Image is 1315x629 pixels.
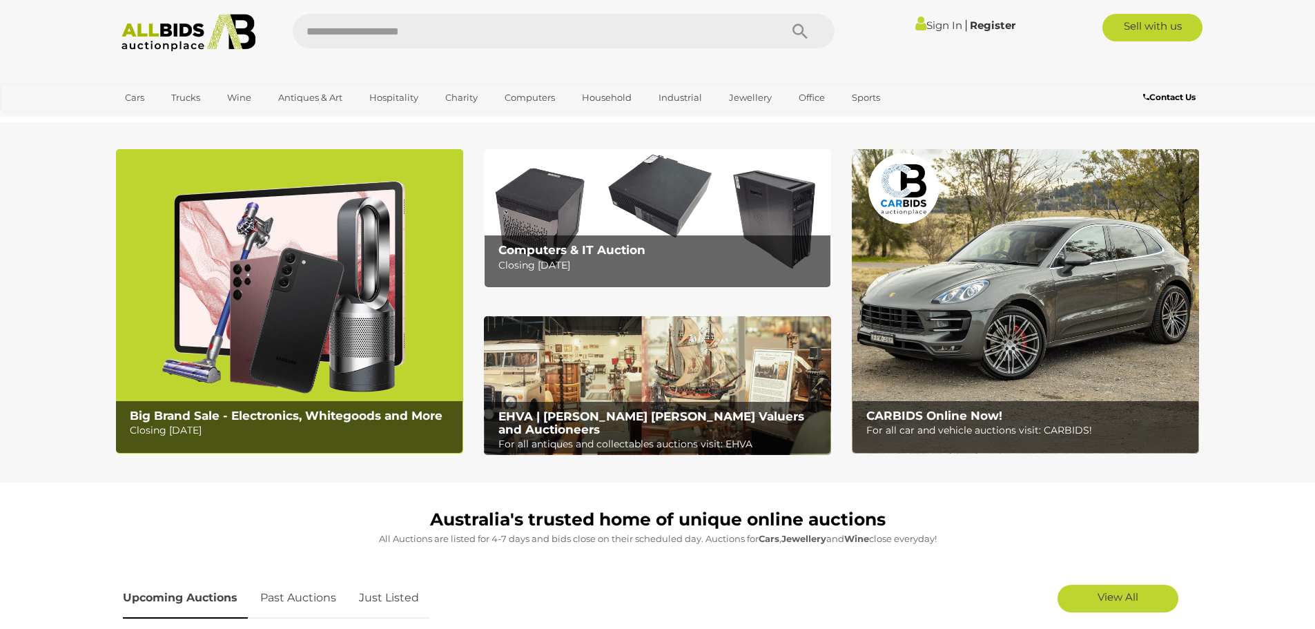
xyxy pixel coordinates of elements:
a: Sign In [915,19,962,32]
a: Just Listed [349,578,429,619]
a: Big Brand Sale - Electronics, Whitegoods and More Big Brand Sale - Electronics, Whitegoods and Mo... [116,149,463,454]
a: Industrial [650,86,711,109]
a: Hospitality [360,86,427,109]
a: Past Auctions [250,578,347,619]
p: All Auctions are listed for 4-7 days and bids close on their scheduled day. Auctions for , and cl... [123,531,1193,547]
p: For all car and vehicle auctions visit: CARBIDS! [866,422,1191,439]
img: Big Brand Sale - Electronics, Whitegoods and More [116,149,463,454]
a: Office [790,86,834,109]
button: Search [766,14,835,48]
b: EHVA | [PERSON_NAME] [PERSON_NAME] Valuers and Auctioneers [498,409,804,436]
a: Sports [843,86,889,109]
a: Trucks [162,86,209,109]
b: Big Brand Sale - Electronics, Whitegoods and More [130,409,442,423]
img: EHVA | Evans Hastings Valuers and Auctioneers [484,316,831,456]
a: Antiques & Art [269,86,351,109]
span: View All [1098,590,1138,603]
a: Jewellery [720,86,781,109]
a: Computers & IT Auction Computers & IT Auction Closing [DATE] [484,149,831,288]
strong: Jewellery [781,533,826,544]
strong: Wine [844,533,869,544]
a: Upcoming Auctions [123,578,248,619]
p: Closing [DATE] [130,422,455,439]
a: Register [970,19,1015,32]
h1: Australia's trusted home of unique online auctions [123,510,1193,530]
a: View All [1058,585,1178,612]
p: For all antiques and collectables auctions visit: EHVA [498,436,824,453]
a: EHVA | Evans Hastings Valuers and Auctioneers EHVA | [PERSON_NAME] [PERSON_NAME] Valuers and Auct... [484,316,831,456]
b: Computers & IT Auction [498,243,645,257]
strong: Cars [759,533,779,544]
a: CARBIDS Online Now! CARBIDS Online Now! For all car and vehicle auctions visit: CARBIDS! [852,149,1199,454]
a: Charity [436,86,487,109]
a: Wine [218,86,260,109]
b: CARBIDS Online Now! [866,409,1002,423]
a: Cars [116,86,153,109]
a: Sell with us [1102,14,1202,41]
a: Household [573,86,641,109]
img: Allbids.com.au [114,14,264,52]
span: | [964,17,968,32]
a: [GEOGRAPHIC_DATA] [116,109,232,132]
b: Contact Us [1143,92,1196,102]
a: Computers [496,86,564,109]
img: CARBIDS Online Now! [852,149,1199,454]
p: Closing [DATE] [498,257,824,274]
a: Contact Us [1143,90,1199,105]
img: Computers & IT Auction [484,149,831,288]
